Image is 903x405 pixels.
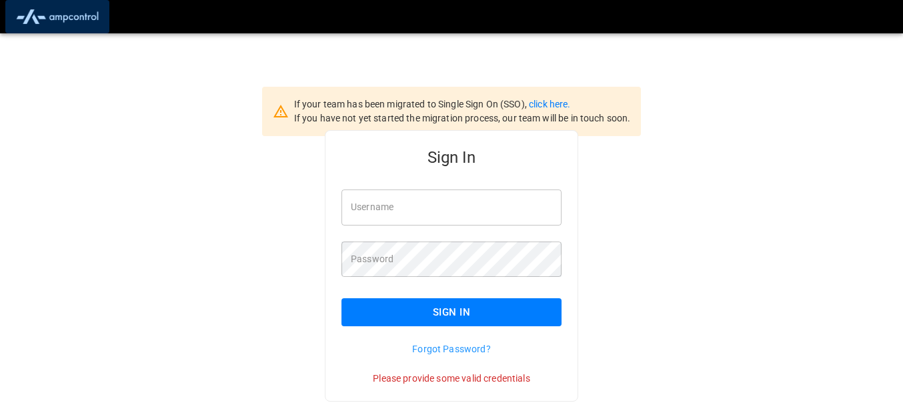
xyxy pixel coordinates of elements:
span: If your team has been migrated to Single Sign On (SSO), [294,99,529,109]
a: click here. [529,99,570,109]
h5: Sign In [341,147,562,168]
p: Forgot Password? [341,342,562,356]
button: Sign In [341,298,562,326]
p: Please provide some valid credentials [341,372,562,385]
img: ampcontrol.io logo [11,4,104,29]
span: If you have not yet started the migration process, our team will be in touch soon. [294,113,631,123]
